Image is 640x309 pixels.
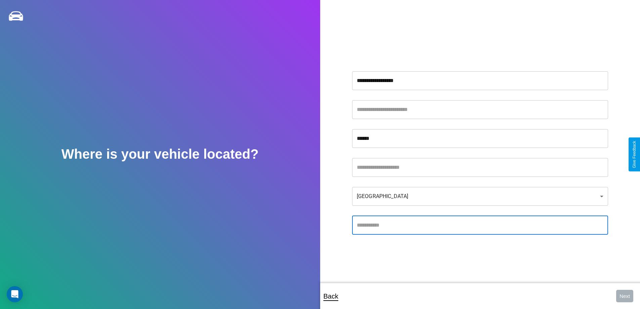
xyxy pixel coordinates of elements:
p: Back [324,290,338,302]
h2: Where is your vehicle located? [61,147,259,162]
div: Give Feedback [632,141,637,168]
div: [GEOGRAPHIC_DATA] [352,187,608,206]
div: Open Intercom Messenger [7,286,23,302]
button: Next [616,290,633,302]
